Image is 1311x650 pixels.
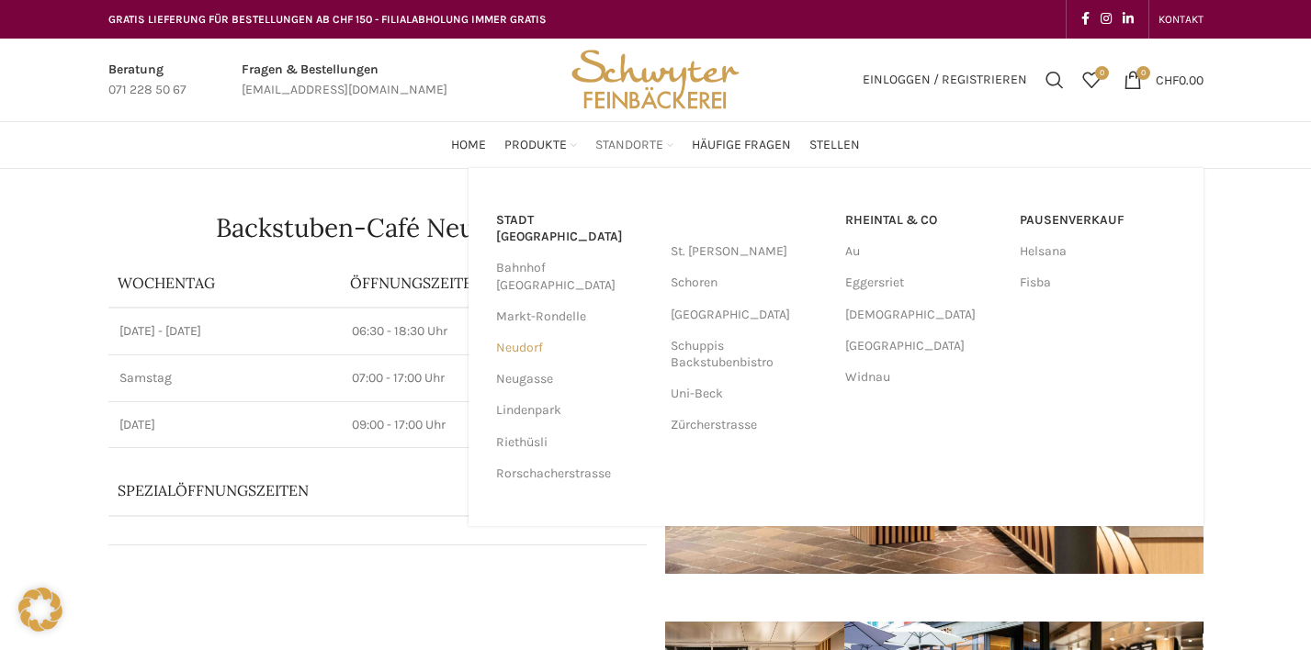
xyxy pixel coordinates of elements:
[671,378,827,409] a: Uni-Beck
[119,369,331,387] p: Samstag
[1095,66,1109,80] span: 0
[1114,62,1213,98] a: 0 CHF0.00
[352,369,635,387] p: 07:00 - 17:00 Uhr
[1073,62,1110,98] a: 0
[1036,62,1073,98] a: Suchen
[352,322,635,341] p: 06:30 - 18:30 Uhr
[496,395,652,426] a: Lindenpark
[496,364,652,395] a: Neugasse
[99,127,1213,163] div: Main navigation
[565,39,745,121] img: Bäckerei Schwyter
[809,137,860,154] span: Stellen
[119,322,331,341] p: [DATE] - [DATE]
[108,13,547,26] span: GRATIS LIEFERUNG FÜR BESTELLUNGEN AB CHF 150 - FILIALABHOLUNG IMMER GRATIS
[352,416,635,434] p: 09:00 - 17:00 Uhr
[1020,236,1176,267] a: Helsana
[242,60,447,101] a: Infobox link
[692,137,791,154] span: Häufige Fragen
[845,362,1001,393] a: Widnau
[845,205,1001,236] a: RHEINTAL & CO
[671,299,827,331] a: [GEOGRAPHIC_DATA]
[1073,62,1110,98] div: Meine Wunschliste
[845,331,1001,362] a: [GEOGRAPHIC_DATA]
[1158,13,1204,26] span: KONTAKT
[451,137,486,154] span: Home
[496,205,652,252] a: Stadt [GEOGRAPHIC_DATA]
[504,127,577,163] a: Produkte
[1076,6,1095,32] a: Facebook social link
[671,267,827,298] a: Schoren
[1117,6,1139,32] a: Linkedin social link
[565,71,745,86] a: Site logo
[118,480,586,500] p: Spezialöffnungszeiten
[1149,1,1213,38] div: Secondary navigation
[595,137,663,154] span: Standorte
[504,137,567,154] span: Produkte
[809,127,860,163] a: Stellen
[496,301,652,332] a: Markt-Rondelle
[671,409,827,441] a: Zürcherstrasse
[845,299,1001,331] a: [DEMOGRAPHIC_DATA]
[451,127,486,163] a: Home
[845,236,1001,267] a: Au
[845,267,1001,298] a: Eggersriet
[496,332,652,364] a: Neudorf
[1158,1,1204,38] a: KONTAKT
[1020,205,1176,236] a: Pausenverkauf
[118,273,333,293] p: Wochentag
[853,62,1036,98] a: Einloggen / Registrieren
[108,215,647,241] h1: Backstuben-Café Neugasse
[1156,72,1204,87] bdi: 0.00
[496,427,652,458] a: Riethüsli
[1020,267,1176,298] a: Fisba
[1095,6,1117,32] a: Instagram social link
[496,458,652,489] a: Rorschacherstrasse
[350,273,637,293] p: ÖFFNUNGSZEITEN
[671,331,827,378] a: Schuppis Backstubenbistro
[671,236,827,267] a: St. [PERSON_NAME]
[595,127,673,163] a: Standorte
[863,73,1027,86] span: Einloggen / Registrieren
[1136,66,1150,80] span: 0
[1156,72,1179,87] span: CHF
[119,416,331,434] p: [DATE]
[108,60,186,101] a: Infobox link
[496,252,652,300] a: Bahnhof [GEOGRAPHIC_DATA]
[692,127,791,163] a: Häufige Fragen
